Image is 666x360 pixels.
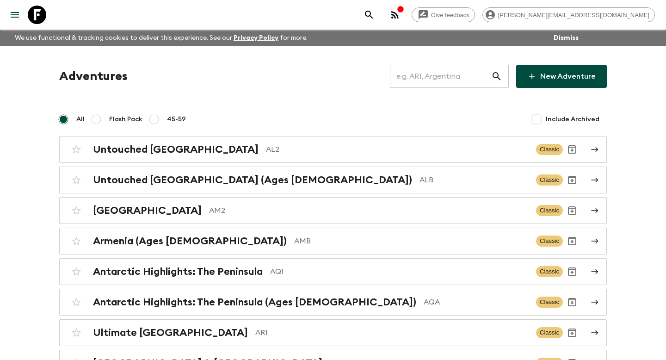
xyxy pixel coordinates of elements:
button: menu [6,6,24,24]
button: Dismiss [551,31,581,44]
span: Classic [536,174,563,186]
span: Classic [536,236,563,247]
button: Archive [563,293,581,311]
span: [PERSON_NAME][EMAIL_ADDRESS][DOMAIN_NAME] [493,12,654,19]
p: AMB [294,236,529,247]
a: [GEOGRAPHIC_DATA]AM2ClassicArchive [59,197,607,224]
span: Give feedback [426,12,475,19]
a: New Adventure [516,65,607,88]
h2: Untouched [GEOGRAPHIC_DATA] [93,143,259,155]
p: AQ1 [270,266,529,277]
span: 45-59 [167,115,186,124]
p: AQA [424,297,529,308]
div: [PERSON_NAME][EMAIL_ADDRESS][DOMAIN_NAME] [482,7,655,22]
h2: Armenia (Ages [DEMOGRAPHIC_DATA]) [93,235,287,247]
span: Classic [536,266,563,277]
p: AR1 [255,327,529,338]
input: e.g. AR1, Argentina [390,63,491,89]
a: Give feedback [412,7,475,22]
h2: [GEOGRAPHIC_DATA] [93,205,202,217]
span: Flash Pack [109,115,142,124]
a: Privacy Policy [234,35,278,41]
a: Untouched [GEOGRAPHIC_DATA]AL2ClassicArchive [59,136,607,163]
button: Archive [563,201,581,220]
a: Armenia (Ages [DEMOGRAPHIC_DATA])AMBClassicArchive [59,228,607,254]
button: Archive [563,171,581,189]
h2: Antarctic Highlights: The Peninsula (Ages [DEMOGRAPHIC_DATA]) [93,296,416,308]
button: Archive [563,140,581,159]
h2: Untouched [GEOGRAPHIC_DATA] (Ages [DEMOGRAPHIC_DATA]) [93,174,412,186]
button: Archive [563,323,581,342]
button: Archive [563,262,581,281]
span: Classic [536,297,563,308]
span: Include Archived [546,115,599,124]
span: Classic [536,144,563,155]
a: Ultimate [GEOGRAPHIC_DATA]AR1ClassicArchive [59,319,607,346]
p: AL2 [266,144,529,155]
span: All [76,115,85,124]
button: Archive [563,232,581,250]
h2: Antarctic Highlights: The Peninsula [93,266,263,278]
h1: Adventures [59,67,128,86]
a: Antarctic Highlights: The PeninsulaAQ1ClassicArchive [59,258,607,285]
p: ALB [419,174,529,186]
a: Antarctic Highlights: The Peninsula (Ages [DEMOGRAPHIC_DATA])AQAClassicArchive [59,289,607,316]
span: Classic [536,327,563,338]
p: AM2 [209,205,529,216]
h2: Ultimate [GEOGRAPHIC_DATA] [93,327,248,339]
button: search adventures [360,6,378,24]
a: Untouched [GEOGRAPHIC_DATA] (Ages [DEMOGRAPHIC_DATA])ALBClassicArchive [59,167,607,193]
span: Classic [536,205,563,216]
p: We use functional & tracking cookies to deliver this experience. See our for more. [11,30,311,46]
